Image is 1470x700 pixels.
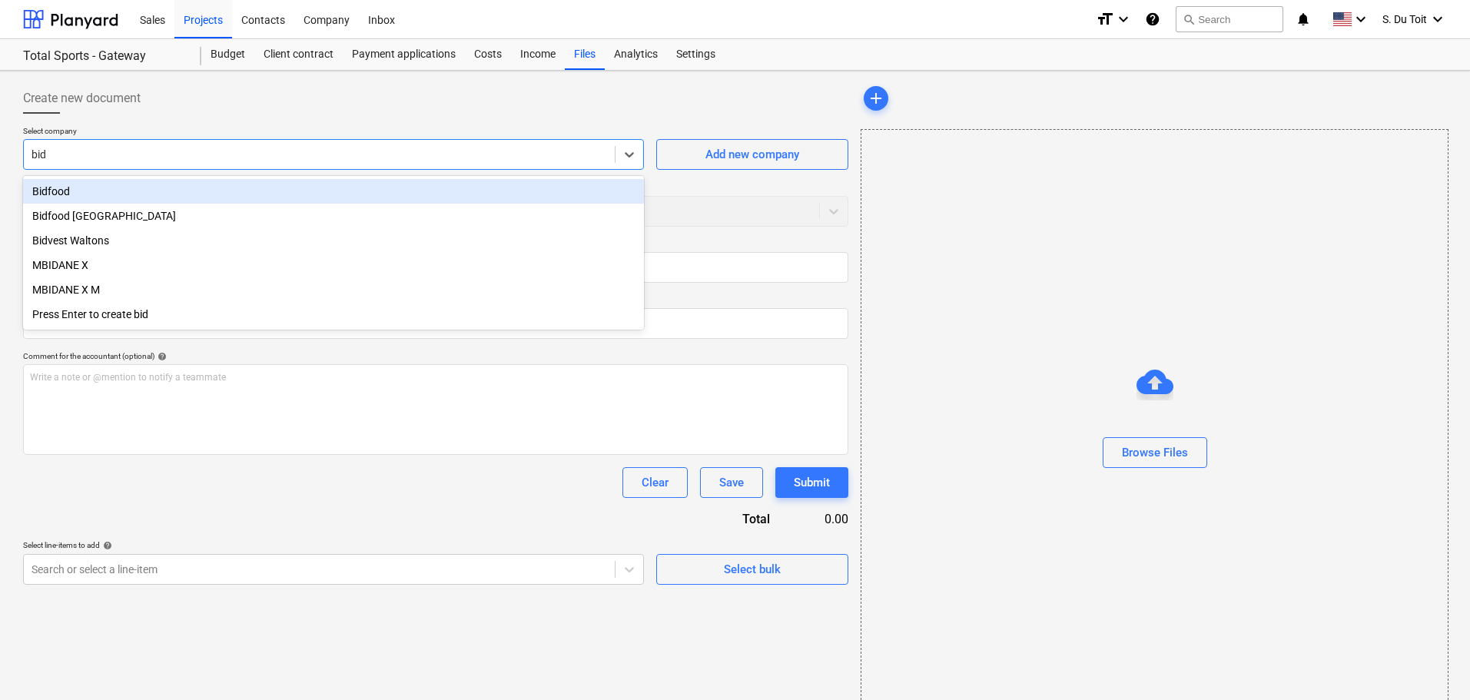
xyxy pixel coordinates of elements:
[642,473,669,493] div: Clear
[23,126,644,139] p: Select company
[343,39,465,70] a: Payment applications
[656,139,848,170] button: Add new company
[100,541,112,550] span: help
[465,39,511,70] a: Costs
[667,39,725,70] a: Settings
[23,302,644,327] div: Press Enter to create bid
[1145,10,1160,28] i: Knowledge base
[1114,10,1133,28] i: keyboard_arrow_down
[1122,443,1188,463] div: Browse Files
[649,510,795,528] div: Total
[867,89,885,108] span: add
[724,559,781,579] div: Select bulk
[511,39,565,70] a: Income
[1176,6,1283,32] button: Search
[1382,13,1427,25] span: S. Du Toit
[565,39,605,70] a: Files
[1296,10,1311,28] i: notifications
[1183,13,1195,25] span: search
[23,228,644,253] div: Bidvest Waltons
[656,554,848,585] button: Select bulk
[705,144,799,164] div: Add new company
[775,467,848,498] button: Submit
[201,39,254,70] a: Budget
[795,510,848,528] div: 0.00
[154,352,167,361] span: help
[719,473,744,493] div: Save
[23,179,644,204] div: Bidfood
[605,39,667,70] a: Analytics
[1096,10,1114,28] i: format_size
[23,277,644,302] div: MBIDANE X M
[23,253,644,277] div: MBIDANE X
[23,351,848,361] div: Comment for the accountant (optional)
[1103,437,1207,468] button: Browse Files
[622,467,688,498] button: Clear
[1352,10,1370,28] i: keyboard_arrow_down
[700,467,763,498] button: Save
[1393,626,1470,700] iframe: Chat Widget
[794,473,830,493] div: Submit
[23,540,644,550] div: Select line-items to add
[23,48,183,65] div: Total Sports - Gateway
[254,39,343,70] a: Client contract
[23,204,644,228] div: Bidfood [GEOGRAPHIC_DATA]
[23,204,644,228] div: Bidfood Durban
[1429,10,1447,28] i: keyboard_arrow_down
[23,89,141,108] span: Create new document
